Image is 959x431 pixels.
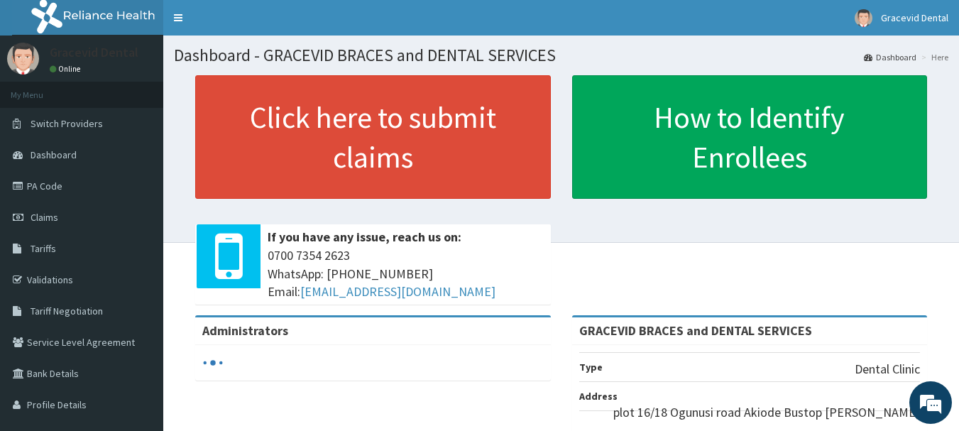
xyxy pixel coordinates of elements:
span: Gracevid Dental [881,11,948,24]
h1: Dashboard - GRACEVID BRACES and DENTAL SERVICES [174,46,948,65]
b: If you have any issue, reach us on: [268,229,461,245]
a: Dashboard [864,51,916,63]
span: Tariffs [31,242,56,255]
li: Here [918,51,948,63]
a: How to Identify Enrollees [572,75,928,199]
img: User Image [855,9,872,27]
span: Switch Providers [31,117,103,130]
span: Dashboard [31,148,77,161]
b: Administrators [202,322,288,339]
a: Online [50,64,84,74]
b: Address [579,390,618,403]
span: Claims [31,211,58,224]
span: 0700 7354 2623 WhatsApp: [PHONE_NUMBER] Email: [268,246,544,301]
svg: audio-loading [202,352,224,373]
span: Tariff Negotiation [31,305,103,317]
b: Type [579,361,603,373]
p: Gracevid Dental [50,46,138,59]
p: plot 16/18 Ogunusi road Akiode Bustop [PERSON_NAME] [613,403,920,422]
strong: GRACEVID BRACES and DENTAL SERVICES [579,322,812,339]
img: User Image [7,43,39,75]
p: Dental Clinic [855,360,920,378]
a: [EMAIL_ADDRESS][DOMAIN_NAME] [300,283,495,300]
a: Click here to submit claims [195,75,551,199]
